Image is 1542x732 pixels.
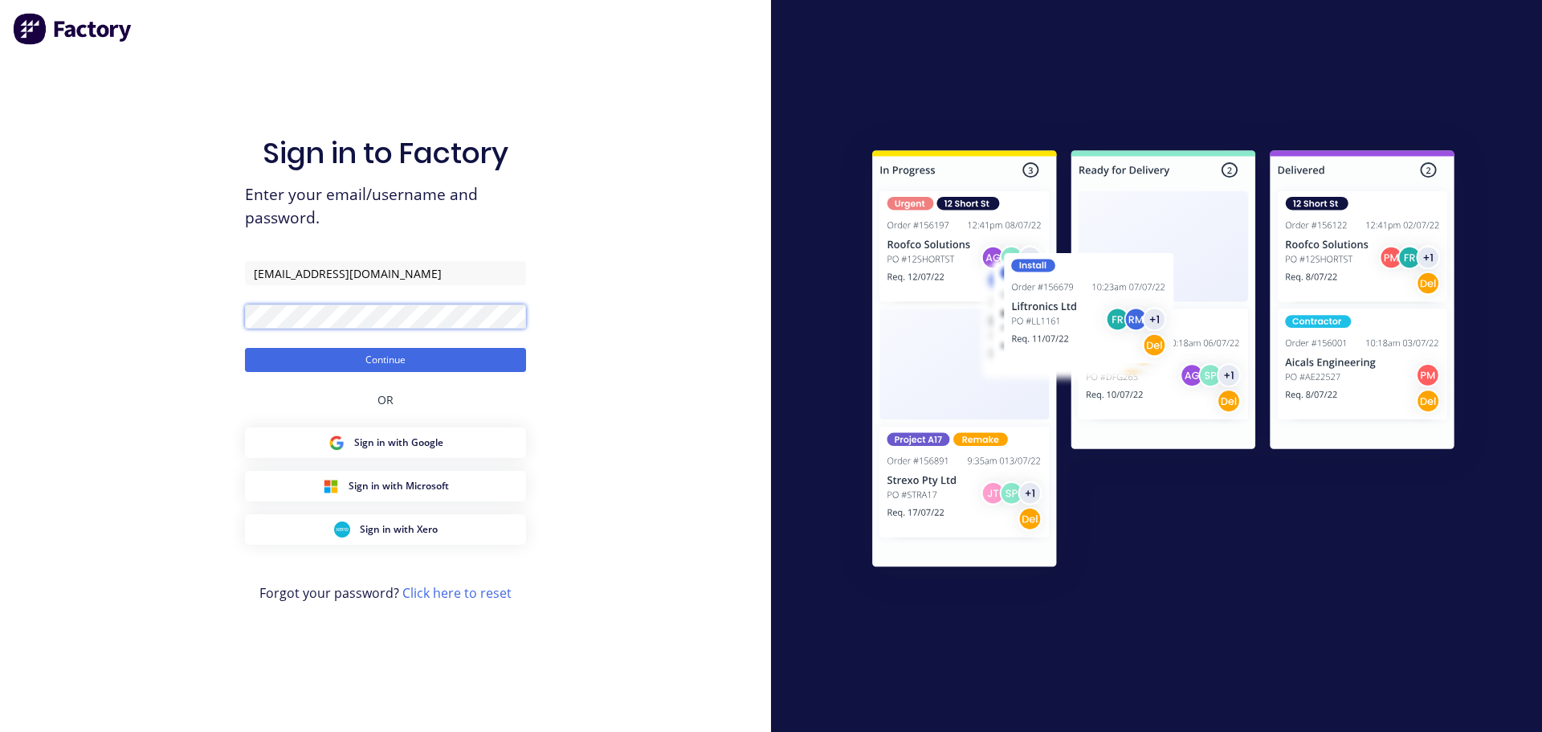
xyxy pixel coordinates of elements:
[349,479,449,493] span: Sign in with Microsoft
[245,348,526,372] button: Continue
[837,118,1490,605] img: Sign in
[259,583,512,603] span: Forgot your password?
[245,471,526,501] button: Microsoft Sign inSign in with Microsoft
[263,136,508,170] h1: Sign in to Factory
[245,514,526,545] button: Xero Sign inSign in with Xero
[245,261,526,285] input: Email/Username
[402,584,512,602] a: Click here to reset
[377,372,394,427] div: OR
[245,183,526,230] span: Enter your email/username and password.
[360,522,438,537] span: Sign in with Xero
[334,521,350,538] img: Xero Sign in
[354,436,443,450] span: Sign in with Google
[328,435,345,451] img: Google Sign in
[323,478,339,494] img: Microsoft Sign in
[245,427,526,458] button: Google Sign inSign in with Google
[13,13,133,45] img: Factory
